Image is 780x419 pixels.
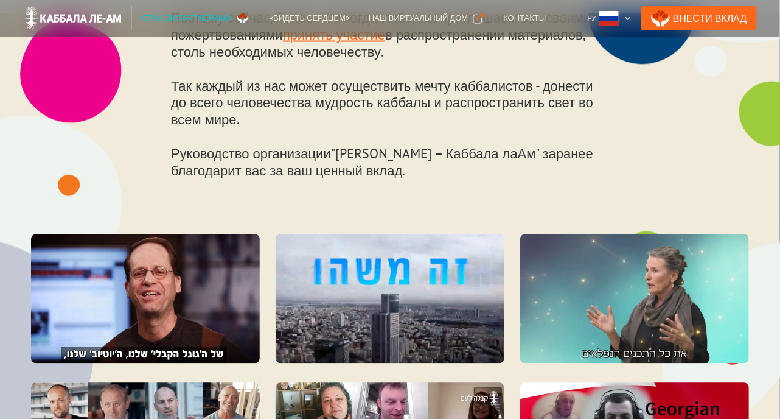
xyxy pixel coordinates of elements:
[588,12,596,24] div: Ру
[583,6,636,30] div: Ру
[359,6,493,30] a: Наш виртуальный дом
[369,12,468,24] div: Наш виртуальный дом
[142,12,231,24] div: Станем партнерами
[493,6,555,30] a: Контакты
[641,6,757,30] a: Внести Вклад
[270,12,349,24] div: «Видеть сердцем»
[260,6,359,30] a: «Видеть сердцем»
[503,12,546,24] div: Контакты
[132,6,260,30] a: Станем партнерами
